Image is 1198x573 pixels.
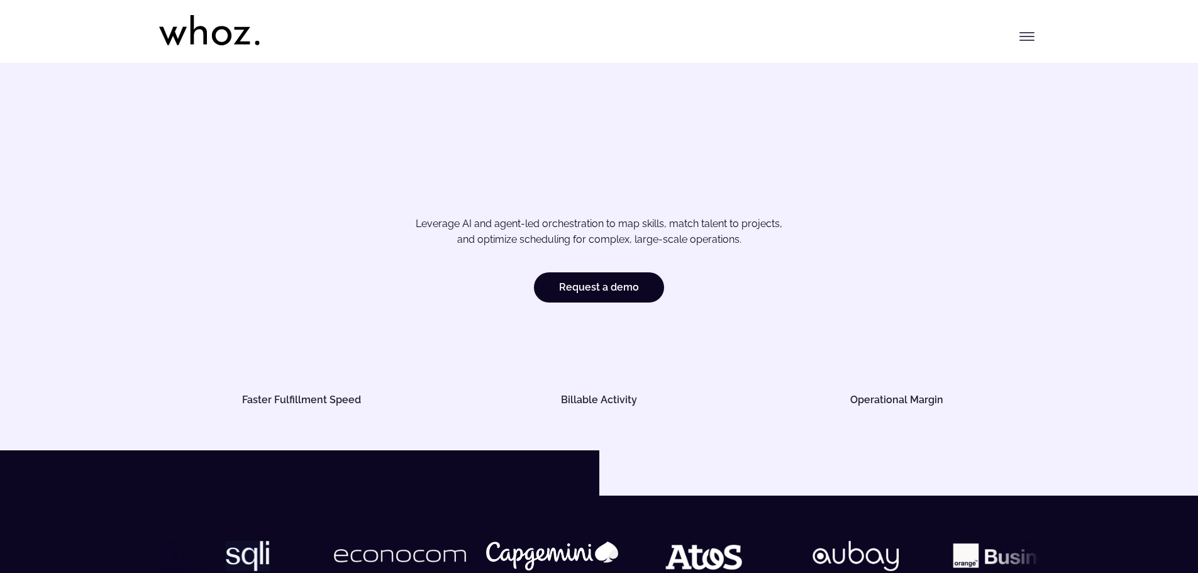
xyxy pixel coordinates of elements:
[471,395,728,405] h5: Billable Activity
[768,395,1025,405] h5: Operational Margin
[1014,24,1040,49] button: Toggle menu
[534,272,664,303] a: Request a demo
[173,395,430,405] h5: Faster Fulfillment Speed
[203,216,996,248] p: Leverage AI and agent-led orchestration to map skills, match talent to projects, and optimize sch...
